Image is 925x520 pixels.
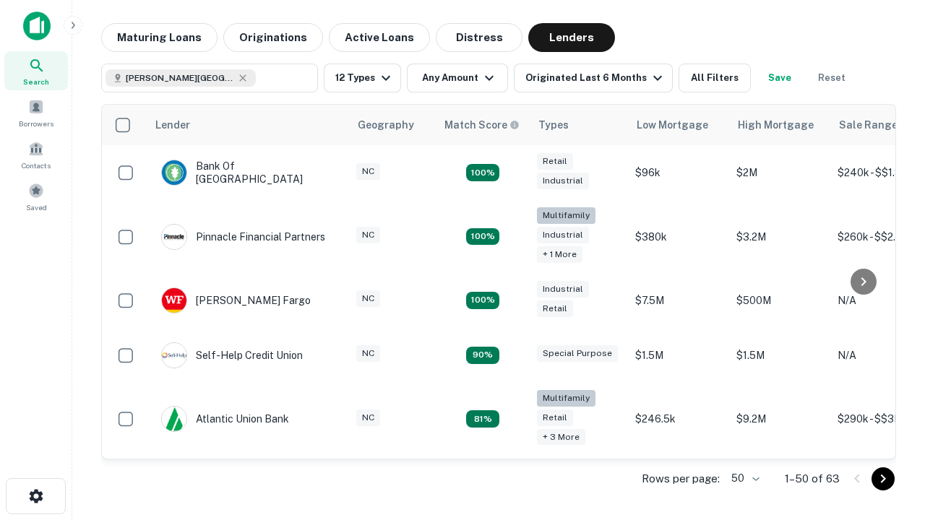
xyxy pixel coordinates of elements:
[628,383,729,456] td: $246.5k
[538,116,569,134] div: Types
[162,343,186,368] img: picture
[729,383,830,456] td: $9.2M
[436,23,522,52] button: Distress
[4,177,68,216] a: Saved
[637,116,708,134] div: Low Mortgage
[628,328,729,383] td: $1.5M
[537,246,582,263] div: + 1 more
[162,288,186,313] img: picture
[407,64,508,92] button: Any Amount
[23,12,51,40] img: capitalize-icon.png
[466,347,499,364] div: Matching Properties: 11, hasApolloMatch: undefined
[466,292,499,309] div: Matching Properties: 14, hasApolloMatch: undefined
[738,116,814,134] div: High Mortgage
[530,105,628,145] th: Types
[155,116,190,134] div: Lender
[729,105,830,145] th: High Mortgage
[537,153,573,170] div: Retail
[349,105,436,145] th: Geography
[444,117,520,133] div: Capitalize uses an advanced AI algorithm to match your search with the best lender. The match sco...
[757,64,803,92] button: Save your search to get updates of matches that match your search criteria.
[4,135,68,174] a: Contacts
[161,224,325,250] div: Pinnacle Financial Partners
[161,160,335,186] div: Bank Of [GEOGRAPHIC_DATA]
[356,345,380,362] div: NC
[444,117,517,133] h6: Match Score
[358,116,414,134] div: Geography
[356,227,380,243] div: NC
[528,23,615,52] button: Lenders
[525,69,666,87] div: Originated Last 6 Months
[537,281,589,298] div: Industrial
[537,409,573,426] div: Retail
[162,407,186,431] img: picture
[872,467,895,490] button: Go to next page
[23,76,49,87] span: Search
[162,160,186,185] img: picture
[223,23,323,52] button: Originations
[853,358,925,428] iframe: Chat Widget
[466,410,499,428] div: Matching Properties: 10, hasApolloMatch: undefined
[356,163,380,180] div: NC
[537,207,595,224] div: Multifamily
[436,105,530,145] th: Capitalize uses an advanced AI algorithm to match your search with the best lender. The match sco...
[628,200,729,273] td: $380k
[514,64,673,92] button: Originated Last 6 Months
[466,164,499,181] div: Matching Properties: 15, hasApolloMatch: undefined
[537,390,595,407] div: Multifamily
[537,429,585,446] div: + 3 more
[162,225,186,249] img: picture
[161,406,289,432] div: Atlantic Union Bank
[126,71,234,84] span: [PERSON_NAME][GEOGRAPHIC_DATA], [GEOGRAPHIC_DATA]
[537,300,573,317] div: Retail
[628,273,729,328] td: $7.5M
[22,160,51,171] span: Contacts
[785,470,840,487] p: 1–50 of 63
[147,105,349,145] th: Lender
[537,173,589,189] div: Industrial
[537,345,618,362] div: Special Purpose
[729,200,830,273] td: $3.2M
[466,228,499,246] div: Matching Properties: 22, hasApolloMatch: undefined
[356,409,380,426] div: NC
[628,105,729,145] th: Low Mortgage
[679,64,751,92] button: All Filters
[101,23,218,52] button: Maturing Loans
[161,287,311,313] div: [PERSON_NAME] Fargo
[4,93,68,132] a: Borrowers
[729,328,830,383] td: $1.5M
[809,64,855,92] button: Reset
[726,468,762,489] div: 50
[19,118,53,129] span: Borrowers
[537,227,589,243] div: Industrial
[324,64,401,92] button: 12 Types
[329,23,430,52] button: Active Loans
[729,145,830,200] td: $2M
[642,470,720,487] p: Rows per page:
[356,290,380,307] div: NC
[26,201,47,213] span: Saved
[4,51,68,90] a: Search
[839,116,898,134] div: Sale Range
[161,342,303,368] div: Self-help Credit Union
[729,273,830,328] td: $500M
[628,145,729,200] td: $96k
